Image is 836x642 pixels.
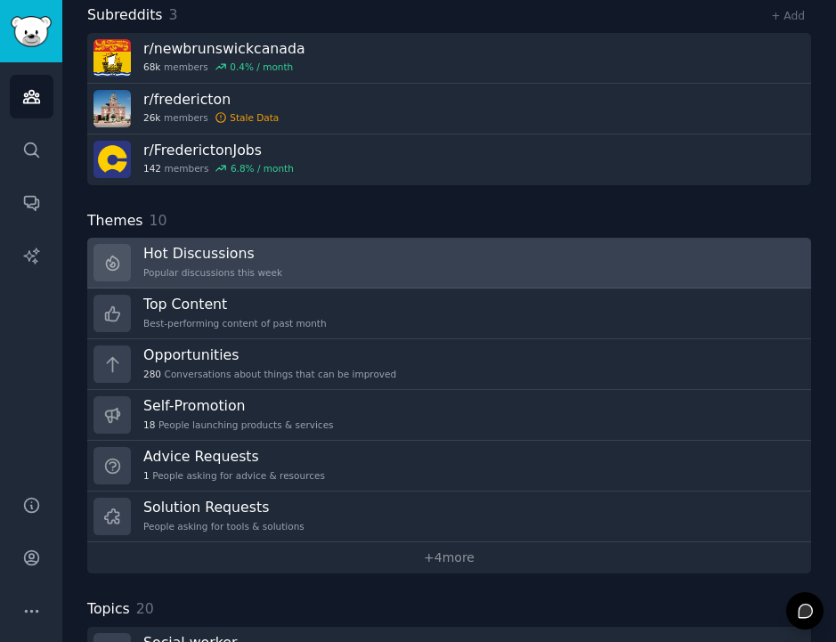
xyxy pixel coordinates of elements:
img: FrederictonJobs [93,141,131,178]
span: 68k [143,61,160,73]
h3: Opportunities [143,345,396,364]
span: Themes [87,210,143,232]
div: Popular discussions this week [143,266,282,279]
span: Subreddits [87,4,163,27]
a: Advice Requests1People asking for advice & resources [87,441,811,492]
div: Stale Data [230,111,279,124]
h3: r/ FrederictonJobs [143,141,294,159]
a: Self-Promotion18People launching products & services [87,390,811,441]
div: members [143,162,294,175]
h3: Solution Requests [143,498,304,516]
div: 0.4 % / month [230,61,293,73]
span: Topics [87,598,130,621]
span: 10 [150,212,167,229]
span: 142 [143,162,161,175]
a: + Add [771,10,805,22]
h3: Advice Requests [143,447,325,466]
span: 280 [143,368,161,380]
div: People launching products & services [143,419,334,431]
img: GummySearch logo [11,16,52,47]
div: People asking for tools & solutions [143,520,304,532]
a: r/FrederictonJobs142members6.8% / month [87,134,811,185]
h3: r/ newbrunswickcanada [143,39,305,58]
span: 20 [136,600,154,617]
a: Opportunities280Conversations about things that can be improved [87,339,811,390]
span: 26k [143,111,160,124]
span: 18 [143,419,155,431]
div: members [143,61,305,73]
h3: Hot Discussions [143,244,282,263]
img: newbrunswickcanada [93,39,131,77]
div: Conversations about things that can be improved [143,368,396,380]
div: members [143,111,279,124]
a: Hot DiscussionsPopular discussions this week [87,238,811,288]
h3: r/ fredericton [143,90,279,109]
span: 1 [143,469,150,482]
div: 6.8 % / month [231,162,294,175]
span: 3 [169,6,178,23]
div: Best-performing content of past month [143,317,327,329]
a: r/newbrunswickcanada68kmembers0.4% / month [87,33,811,84]
h3: Self-Promotion [143,396,334,415]
a: Solution RequestsPeople asking for tools & solutions [87,492,811,542]
a: +4more [87,542,811,573]
a: r/fredericton26kmembersStale Data [87,84,811,134]
img: fredericton [93,90,131,127]
h3: Top Content [143,295,327,313]
a: Top ContentBest-performing content of past month [87,288,811,339]
div: People asking for advice & resources [143,469,325,482]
